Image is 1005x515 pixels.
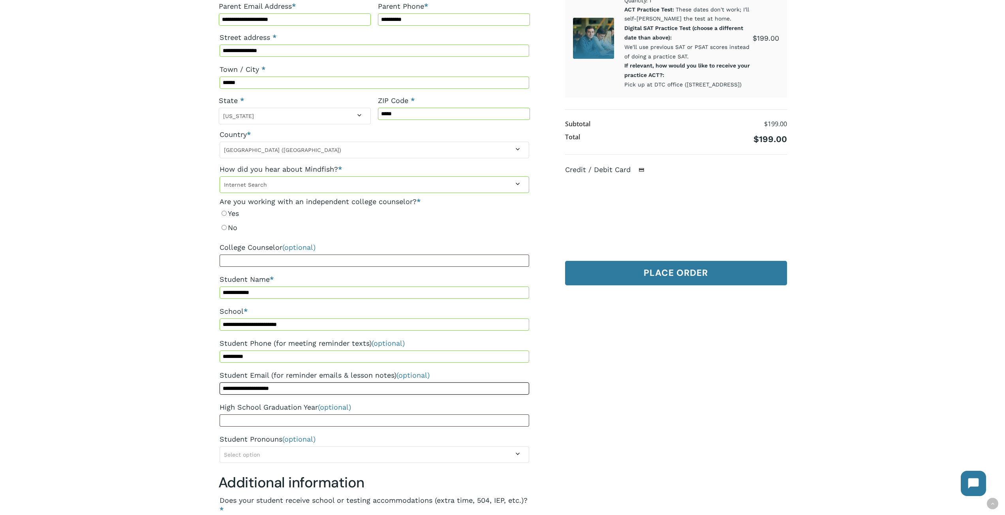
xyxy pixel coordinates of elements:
[764,120,787,128] bdi: 199.00
[753,34,779,42] bdi: 199.00
[571,182,778,248] iframe: Secure payment input frame
[240,96,244,105] abbr: required
[220,240,529,255] label: College Counselor
[220,142,529,158] span: Country
[220,400,529,414] label: High School Graduation Year
[753,134,787,144] bdi: 199.00
[224,451,260,458] span: Select option
[396,371,430,379] span: (optional)
[220,176,529,193] span: Internet Search
[753,34,757,42] span: $
[953,463,994,504] iframe: Chatbot
[220,432,529,446] label: Student Pronouns
[624,24,751,43] dt: Digital SAT Practice Test (choose a different date than above):
[220,336,529,350] label: Student Phone (for meeting reminder texts)
[411,96,415,105] abbr: required
[220,506,224,514] abbr: required
[624,5,752,24] p: These dates don't work; I'll self-[PERSON_NAME] the test at home.
[222,211,227,216] input: Yes
[624,24,752,61] p: We'll use previous SAT or PSAT scores instead of doing a practice SAT.
[220,162,529,176] label: How did you hear about Mindfish?
[565,165,653,174] label: Credit / Debit Card
[219,108,371,124] span: State
[220,127,529,142] label: Country
[220,272,529,287] label: Student Name
[272,33,276,41] abbr: required
[573,18,614,59] img: ACT SAT Pactice Test 1
[417,197,421,206] abbr: required
[378,94,530,108] label: ZIP Code
[220,221,529,235] label: No
[219,110,370,122] span: Colorado
[218,474,530,492] h3: Additional information
[282,435,316,443] span: (optional)
[220,304,529,318] label: School
[753,134,759,144] span: $
[222,225,227,230] input: No
[565,118,590,131] th: Subtotal
[634,165,649,174] img: Credit / Debit Card
[318,403,351,411] span: (optional)
[372,339,405,347] span: (optional)
[282,243,316,251] span: (optional)
[261,65,265,73] abbr: required
[219,94,371,108] label: State
[565,261,787,285] button: Place order
[764,120,768,128] span: $
[624,61,751,80] dt: If relevant, how would you like to receive your practice ACT?:
[220,368,529,382] label: Student Email (for reminder emails & lesson notes)
[220,30,529,45] label: Street address
[220,144,529,156] span: United States (US)
[565,131,580,146] th: Total
[624,5,674,15] dt: ACT Practice Test:
[220,496,529,515] legend: Does your student receive school or testing accommodations (extra time, 504, IEP, etc.)?
[220,206,529,221] label: Yes
[220,197,421,206] legend: Are you working with an independent college counselor?
[220,179,529,191] span: Internet Search
[220,62,529,77] label: Town / City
